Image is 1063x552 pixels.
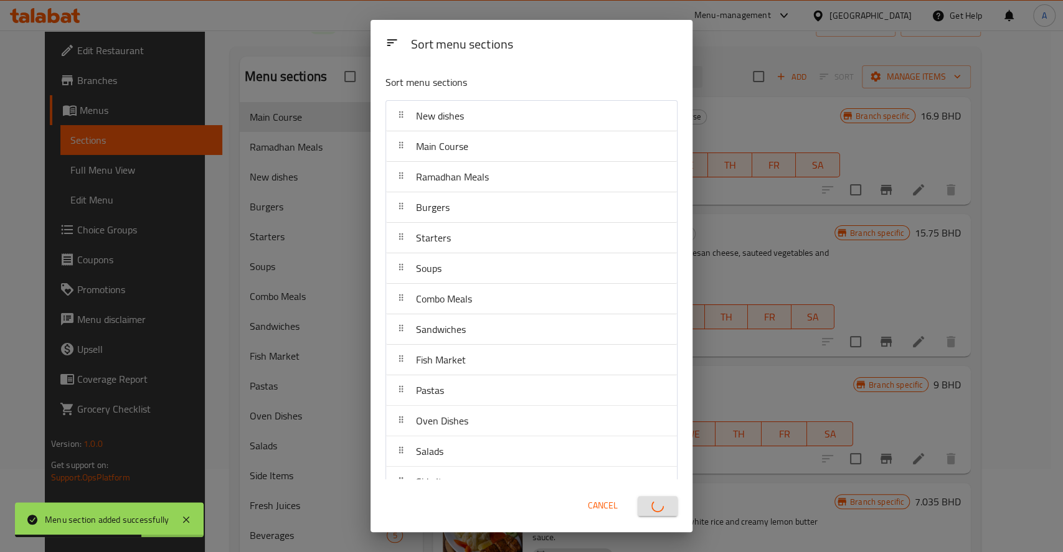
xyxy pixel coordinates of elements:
[416,289,472,308] span: Combo Meals
[386,192,677,223] div: Burgers
[416,350,466,369] span: Fish Market
[416,472,460,491] span: Side Items
[386,223,677,253] div: Starters
[386,467,677,497] div: Side Items
[386,436,677,467] div: Salads
[416,442,443,461] span: Salads
[416,411,468,430] span: Oven Dishes
[416,198,450,217] span: Burgers
[416,381,444,400] span: Pastas
[386,406,677,436] div: Oven Dishes
[386,314,677,345] div: Sandwiches
[583,494,623,517] button: Cancel
[45,513,169,526] div: Menu section added successfully
[416,137,468,156] span: Main Course
[416,228,451,247] span: Starters
[386,375,677,406] div: Pastas
[386,101,677,131] div: New dishes
[416,320,466,339] span: Sandwiches
[405,31,683,59] div: Sort menu sections
[588,498,618,513] span: Cancel
[416,167,489,186] span: Ramadhan Meals
[386,162,677,192] div: Ramadhan Meals
[416,106,464,125] span: New dishes
[416,259,442,278] span: Soups
[386,253,677,284] div: Soups
[386,345,677,375] div: Fish Market
[386,284,677,314] div: Combo Meals
[386,131,677,162] div: Main Course
[385,75,617,90] p: Sort menu sections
